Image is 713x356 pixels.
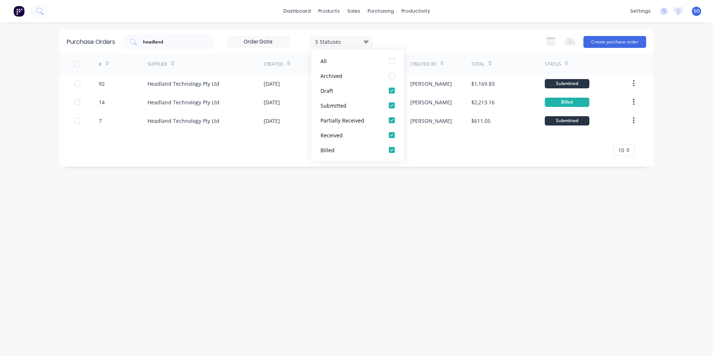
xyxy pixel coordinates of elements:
[147,61,167,68] div: Supplier
[545,98,589,107] div: Billed
[410,61,437,68] div: Created By
[311,83,404,98] button: Draft
[545,79,589,88] div: Submitted
[410,117,452,125] div: [PERSON_NAME]
[545,116,589,125] div: Submitted
[545,61,561,68] div: Status
[264,117,280,125] div: [DATE]
[311,113,404,128] button: Partially Received
[311,68,404,83] button: Archived
[344,6,364,17] div: sales
[410,98,452,106] div: [PERSON_NAME]
[410,80,452,88] div: [PERSON_NAME]
[315,37,368,45] div: 5 Statuses
[626,6,654,17] div: settings
[471,117,491,125] div: $611.05
[147,117,219,125] div: Headland Technology Pty Ltd
[264,98,280,106] div: [DATE]
[311,53,404,68] button: All
[311,143,404,157] button: Billed
[67,37,115,46] div: Purchase Orders
[142,38,204,46] input: Search purchase orders...
[99,117,102,125] div: 7
[320,87,380,95] div: Draft
[311,128,404,143] button: Received
[583,36,646,48] button: Create purchase order
[320,72,380,80] div: Archived
[471,98,495,106] div: $2,213.16
[99,61,102,68] div: #
[320,146,380,154] div: Billed
[398,6,434,17] div: productivity
[147,98,219,106] div: Headland Technology Pty Ltd
[320,57,380,65] div: All
[147,80,219,88] div: Headland Technology Pty Ltd
[320,131,380,139] div: Received
[320,102,380,110] div: Submitted
[99,80,105,88] div: 92
[99,98,105,106] div: 14
[320,117,380,124] div: Partially Received
[227,36,289,48] input: Order Date
[694,8,700,14] span: SO
[618,146,624,154] span: 10
[471,61,485,68] div: Total
[471,80,495,88] div: $1,169.83
[315,6,344,17] div: products
[364,6,398,17] div: purchasing
[311,98,404,113] button: Submitted
[264,61,283,68] div: Created
[280,6,315,17] a: dashboard
[13,6,25,17] img: Factory
[264,80,280,88] div: [DATE]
